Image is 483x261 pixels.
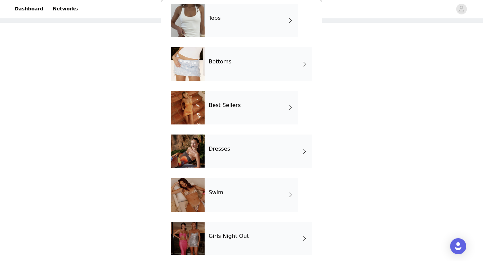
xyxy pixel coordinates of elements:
h4: Girls Night Out [209,233,249,239]
h4: Swim [209,190,223,196]
h4: Bottoms [209,59,231,65]
div: Open Intercom Messenger [450,238,466,254]
a: Networks [49,1,82,16]
h4: Tops [209,15,221,21]
h4: Dresses [209,146,230,152]
div: avatar [458,4,465,14]
a: Dashboard [11,1,47,16]
h4: Best Sellers [209,102,241,108]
